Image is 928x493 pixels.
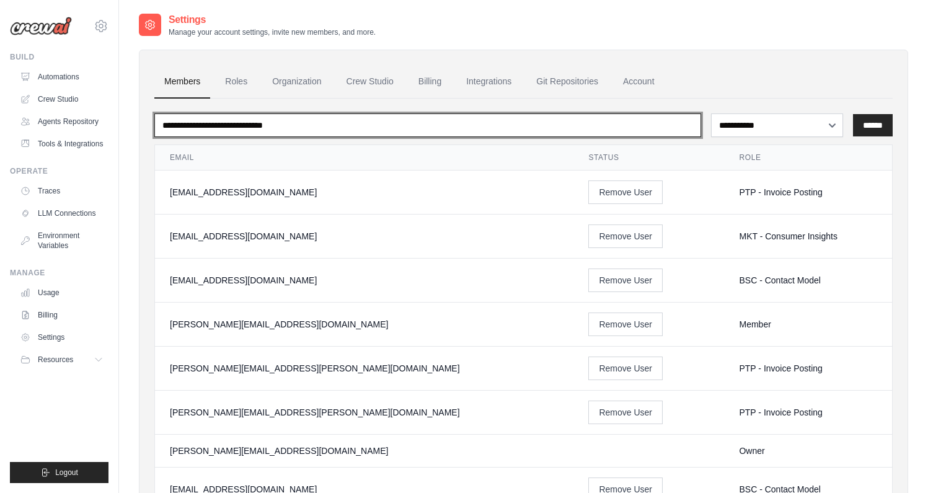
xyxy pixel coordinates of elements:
div: PTP - Invoice Posting [739,406,877,419]
div: [PERSON_NAME][EMAIL_ADDRESS][PERSON_NAME][DOMAIN_NAME] [170,406,559,419]
button: Remove User [588,224,663,248]
a: Settings [15,327,108,347]
a: Crew Studio [15,89,108,109]
a: Tools & Integrations [15,134,108,154]
div: [PERSON_NAME][EMAIL_ADDRESS][DOMAIN_NAME] [170,445,559,457]
div: [EMAIL_ADDRESS][DOMAIN_NAME] [170,230,559,242]
img: Logo [10,17,72,35]
div: MKT - Consumer Insights [739,230,877,242]
div: Owner [739,445,877,457]
div: PTP - Invoice Posting [739,186,877,198]
div: [PERSON_NAME][EMAIL_ADDRESS][PERSON_NAME][DOMAIN_NAME] [170,362,559,375]
th: Role [724,145,892,171]
span: Resources [38,355,73,365]
div: [EMAIL_ADDRESS][DOMAIN_NAME] [170,274,559,286]
a: Roles [215,65,257,99]
button: Remove User [588,313,663,336]
a: LLM Connections [15,203,108,223]
button: Remove User [588,180,663,204]
div: Manage [10,268,108,278]
div: PTP - Invoice Posting [739,362,877,375]
a: Crew Studio [337,65,404,99]
th: Status [573,145,724,171]
a: Billing [15,305,108,325]
div: [PERSON_NAME][EMAIL_ADDRESS][DOMAIN_NAME] [170,318,559,331]
div: [EMAIL_ADDRESS][DOMAIN_NAME] [170,186,559,198]
div: Operate [10,166,108,176]
div: Member [739,318,877,331]
div: Build [10,52,108,62]
h2: Settings [169,12,376,27]
a: Automations [15,67,108,87]
div: BSC - Contact Model [739,274,877,286]
span: Logout [55,468,78,477]
a: Members [154,65,210,99]
p: Manage your account settings, invite new members, and more. [169,27,376,37]
a: Organization [262,65,331,99]
a: Usage [15,283,108,303]
a: Account [613,65,665,99]
a: Git Repositories [526,65,608,99]
button: Resources [15,350,108,370]
button: Remove User [588,401,663,424]
button: Remove User [588,269,663,292]
button: Remove User [588,357,663,380]
a: Integrations [456,65,521,99]
a: Billing [409,65,451,99]
a: Environment Variables [15,226,108,255]
button: Logout [10,462,108,483]
a: Agents Repository [15,112,108,131]
a: Traces [15,181,108,201]
th: Email [155,145,573,171]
